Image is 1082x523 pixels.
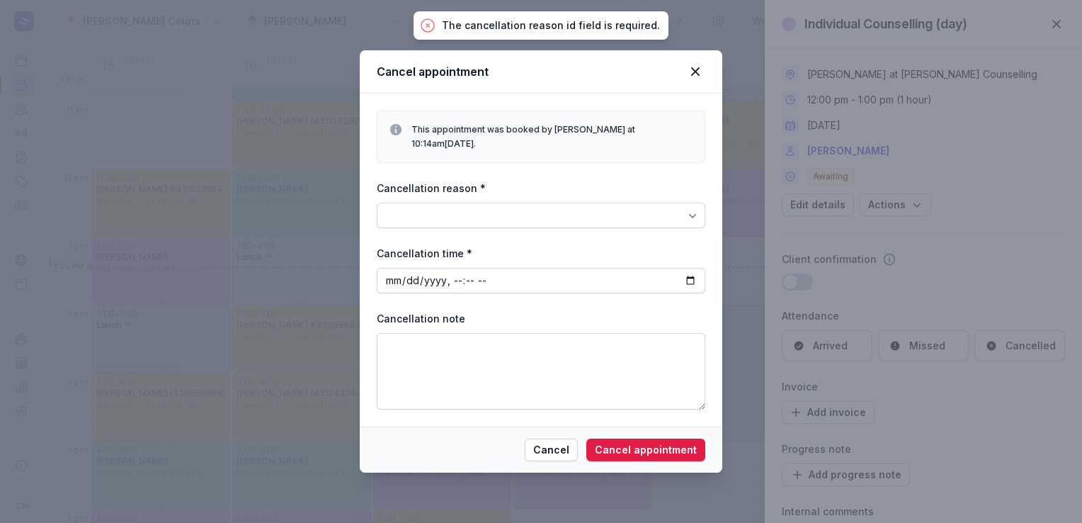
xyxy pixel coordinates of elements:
[377,180,705,197] div: Cancellation reason *
[377,63,685,80] div: Cancel appointment
[377,245,705,262] div: Cancellation time *
[533,442,569,459] span: Cancel
[411,123,693,151] div: This appointment was booked by [PERSON_NAME] at 10:14am[DATE].
[377,310,705,327] div: Cancellation note
[595,442,697,459] span: Cancel appointment
[586,439,705,461] button: Cancel appointment
[525,439,578,461] button: Cancel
